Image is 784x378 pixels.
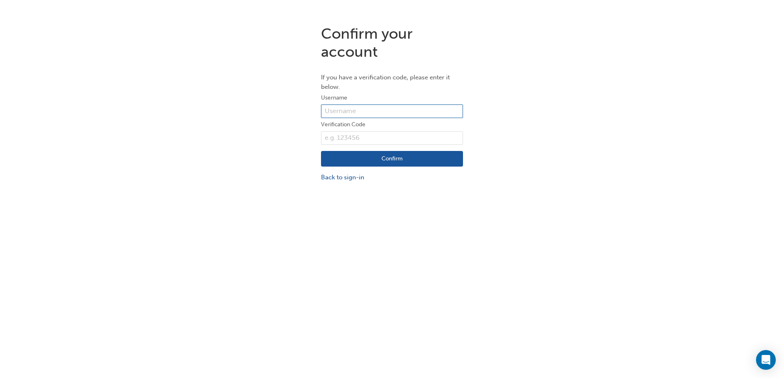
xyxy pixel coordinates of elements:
[321,25,463,60] h1: Confirm your account
[321,104,463,118] input: Username
[756,350,776,370] div: Open Intercom Messenger
[321,151,463,167] button: Confirm
[321,120,463,130] label: Verification Code
[321,173,463,182] a: Back to sign-in
[321,73,463,91] p: If you have a verification code, please enter it below.
[321,131,463,145] input: e.g. 123456
[321,93,463,103] label: Username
